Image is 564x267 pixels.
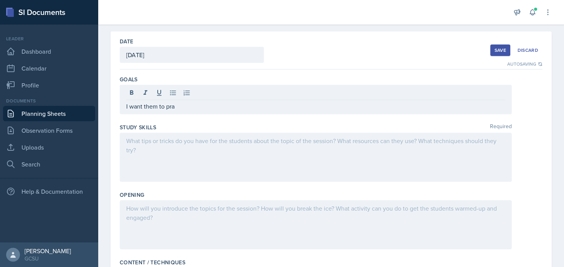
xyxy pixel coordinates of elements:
[3,35,95,42] div: Leader
[490,44,510,56] button: Save
[120,191,144,199] label: Opening
[3,184,95,199] div: Help & Documentation
[126,102,505,111] p: I want them to pra
[120,259,185,266] label: Content / Techniques
[3,106,95,121] a: Planning Sheets
[507,61,543,68] div: Autosaving
[120,38,133,45] label: Date
[120,124,156,131] label: Study Skills
[25,255,71,262] div: GCSU
[3,123,95,138] a: Observation Forms
[3,157,95,172] a: Search
[495,47,506,53] div: Save
[3,97,95,104] div: Documents
[3,44,95,59] a: Dashboard
[120,76,138,83] label: Goals
[513,44,543,56] button: Discard
[25,247,71,255] div: [PERSON_NAME]
[3,140,95,155] a: Uploads
[490,124,512,131] span: Required
[518,47,538,53] div: Discard
[110,12,552,25] h2: Planning Sheet
[3,77,95,93] a: Profile
[3,61,95,76] a: Calendar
